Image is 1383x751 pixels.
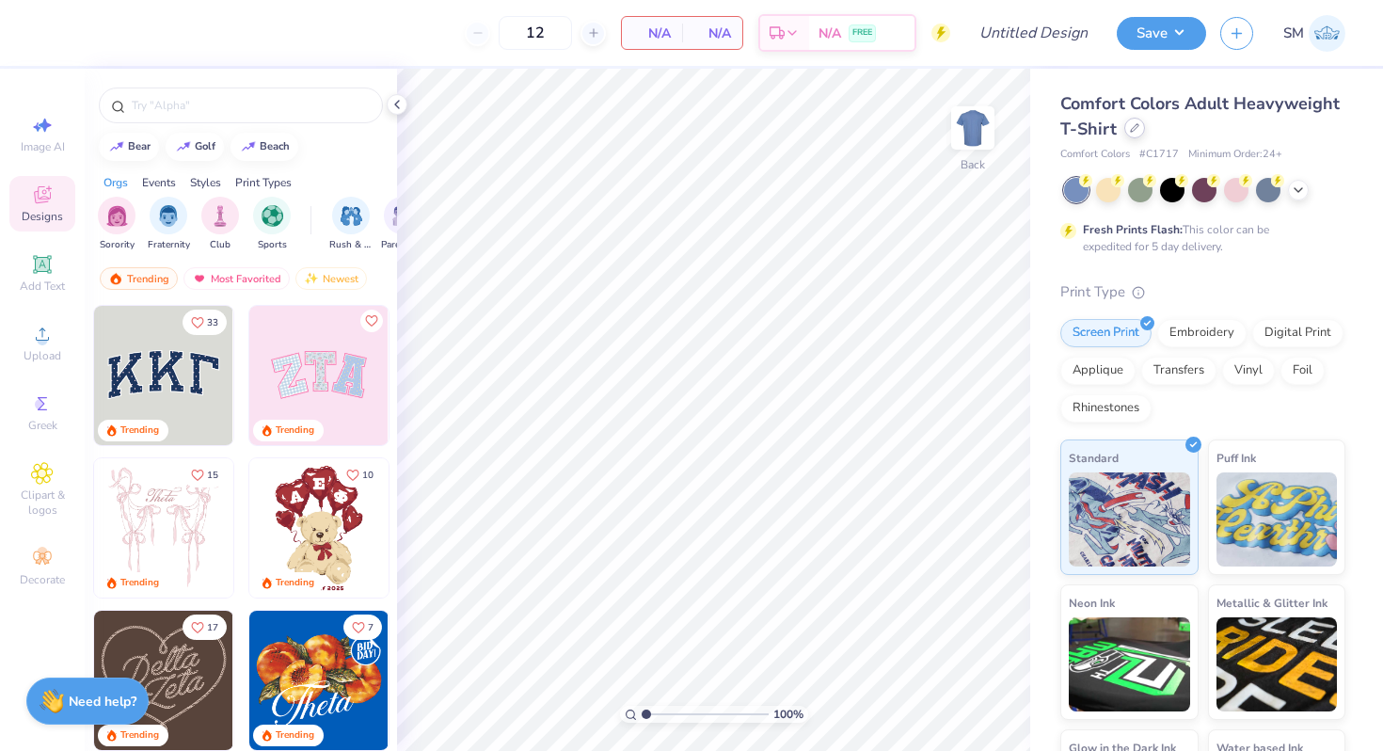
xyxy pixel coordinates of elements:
[207,471,218,480] span: 15
[304,272,319,285] img: Newest.gif
[1060,281,1345,303] div: Print Type
[166,133,224,161] button: golf
[195,141,215,152] div: golf
[1141,357,1216,385] div: Transfers
[388,458,527,598] img: e74243e0-e378-47aa-a400-bc6bcb25063a
[1216,593,1327,613] span: Metallic & Glitter Ink
[329,197,373,252] div: filter for Rush & Bid
[381,197,424,252] button: filter button
[1188,147,1282,163] span: Minimum Order: 24 +
[276,576,314,590] div: Trending
[1216,617,1338,711] img: Metallic & Glitter Ink
[276,423,314,438] div: Trending
[1252,319,1343,347] div: Digital Print
[964,14,1103,52] input: Untitled Design
[249,611,389,750] img: 8659caeb-cee5-4a4c-bd29-52ea2f761d42
[1216,472,1338,567] img: Puff Ink
[1216,448,1256,468] span: Puff Ink
[1280,357,1325,385] div: Foil
[1117,17,1206,50] button: Save
[21,139,65,154] span: Image AI
[210,238,230,252] span: Club
[201,197,239,252] button: filter button
[341,205,362,227] img: Rush & Bid Image
[192,272,207,285] img: most_fav.gif
[98,197,135,252] div: filter for Sorority
[295,267,367,290] div: Newest
[235,174,292,191] div: Print Types
[381,197,424,252] div: filter for Parent's Weekend
[381,238,424,252] span: Parent's Weekend
[24,348,61,363] span: Upload
[368,623,374,632] span: 7
[1139,147,1179,163] span: # C1717
[1283,23,1304,44] span: SM
[819,24,841,43] span: N/A
[210,205,230,227] img: Club Image
[241,141,256,152] img: trend_line.gif
[207,623,218,632] span: 17
[109,141,124,152] img: trend_line.gif
[388,306,527,445] img: 5ee11766-d822-42f5-ad4e-763472bf8dcf
[20,279,65,294] span: Add Text
[100,267,178,290] div: Trending
[249,458,389,598] img: 587403a7-0594-4a7f-b2bd-0ca67a3ff8dd
[128,141,151,152] div: bear
[388,611,527,750] img: f22b6edb-555b-47a9-89ed-0dd391bfae4f
[148,197,190,252] button: filter button
[20,572,65,587] span: Decorate
[207,318,218,328] span: 33
[258,238,287,252] span: Sports
[183,267,290,290] div: Most Favorited
[1069,448,1119,468] span: Standard
[183,310,227,335] button: Like
[108,272,123,285] img: trending.gif
[773,706,803,723] span: 100 %
[499,16,572,50] input: – –
[338,462,382,487] button: Like
[120,423,159,438] div: Trending
[1222,357,1275,385] div: Vinyl
[148,197,190,252] div: filter for Fraternity
[130,96,371,115] input: Try "Alpha"
[183,615,227,640] button: Like
[260,141,290,152] div: beach
[276,728,314,743] div: Trending
[362,471,374,480] span: 10
[1083,222,1183,237] strong: Fresh Prints Flash:
[1157,319,1247,347] div: Embroidery
[1069,593,1115,613] span: Neon Ink
[693,24,731,43] span: N/A
[120,576,159,590] div: Trending
[343,615,382,640] button: Like
[98,197,135,252] button: filter button
[329,238,373,252] span: Rush & Bid
[1083,221,1314,255] div: This color can be expedited for 5 day delivery.
[360,310,383,332] button: Like
[961,156,985,173] div: Back
[190,174,221,191] div: Styles
[1060,319,1152,347] div: Screen Print
[1309,15,1345,52] img: Sharlize Moayedi
[1283,15,1345,52] a: SM
[176,141,191,152] img: trend_line.gif
[1060,92,1340,140] span: Comfort Colors Adult Heavyweight T-Shirt
[232,458,372,598] img: d12a98c7-f0f7-4345-bf3a-b9f1b718b86e
[28,418,57,433] span: Greek
[1060,147,1130,163] span: Comfort Colors
[183,462,227,487] button: Like
[9,487,75,518] span: Clipart & logos
[232,306,372,445] img: edfb13fc-0e43-44eb-bea2-bf7fc0dd67f9
[852,26,872,40] span: FREE
[253,197,291,252] button: filter button
[94,458,233,598] img: 83dda5b0-2158-48ca-832c-f6b4ef4c4536
[148,238,190,252] span: Fraternity
[94,306,233,445] img: 3b9aba4f-e317-4aa7-a679-c95a879539bd
[120,728,159,743] div: Trending
[392,205,414,227] img: Parent's Weekend Image
[94,611,233,750] img: 12710c6a-dcc0-49ce-8688-7fe8d5f96fe2
[633,24,671,43] span: N/A
[69,693,136,711] strong: Need help?
[262,205,283,227] img: Sports Image
[1069,617,1190,711] img: Neon Ink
